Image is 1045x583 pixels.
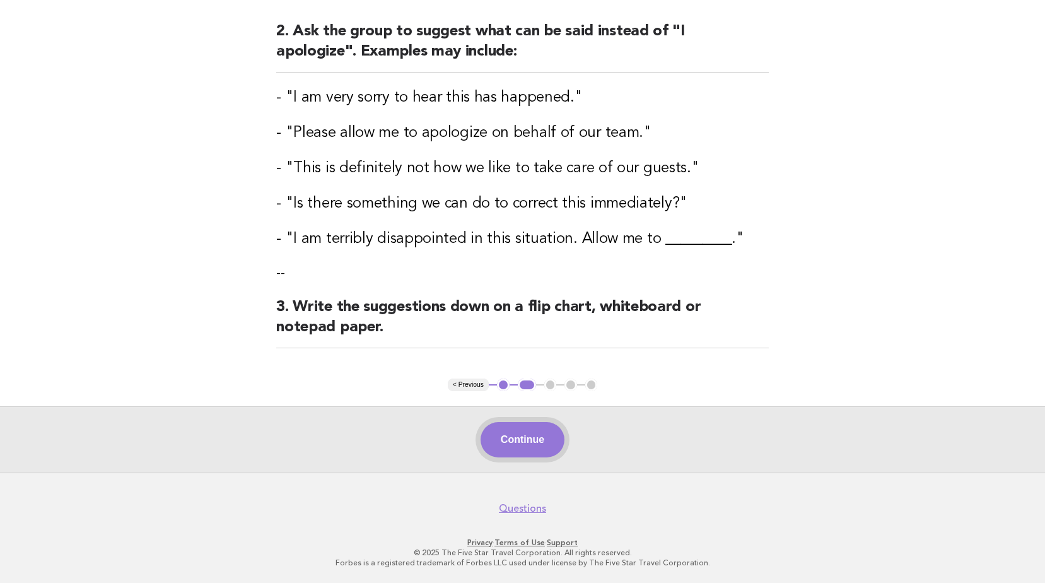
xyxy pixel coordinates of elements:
[276,229,769,249] h3: - "I am terribly disappointed in this situation. Allow me to _________."
[481,422,564,457] button: Continue
[467,538,493,547] a: Privacy
[276,158,769,179] h3: - "This is definitely not how we like to take care of our guests."
[137,538,909,548] p: · ·
[276,297,769,348] h2: 3. Write the suggestions down on a flip chart, whiteboard or notepad paper.
[137,558,909,568] p: Forbes is a registered trademark of Forbes LLC used under license by The Five Star Travel Corpora...
[499,502,546,515] a: Questions
[276,123,769,143] h3: - "Please allow me to apologize on behalf of our team."
[494,538,545,547] a: Terms of Use
[547,538,578,547] a: Support
[518,379,536,391] button: 2
[497,379,510,391] button: 1
[276,194,769,214] h3: - "Is there something we can do to correct this immediately?"
[448,379,489,391] button: < Previous
[276,264,769,282] p: --
[276,88,769,108] h3: - "I am very sorry to hear this has happened."
[276,21,769,73] h2: 2. Ask the group to suggest what can be said instead of "I apologize". Examples may include:
[137,548,909,558] p: © 2025 The Five Star Travel Corporation. All rights reserved.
